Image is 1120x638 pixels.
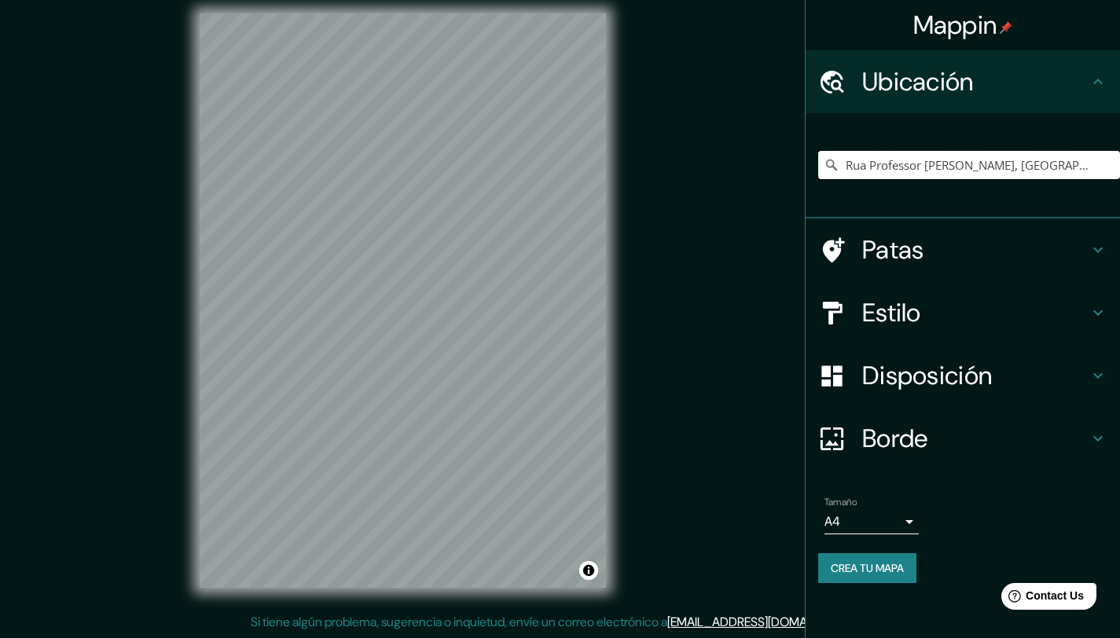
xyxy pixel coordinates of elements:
[1000,21,1012,34] img: pin-icon.png
[980,577,1103,621] iframe: Help widget launcher
[806,50,1120,113] div: Ubicación
[251,614,667,630] font: Si tiene algún problema, sugerencia o inquietud, envíe un correo electrónico a
[806,344,1120,407] div: Disposición
[824,513,840,530] font: A4
[862,65,974,98] font: Ubicación
[862,359,992,392] font: Disposición
[913,9,997,42] font: Mappin
[667,614,861,630] a: [EMAIL_ADDRESS][DOMAIN_NAME]
[824,496,857,508] font: Tamaño
[862,233,924,266] font: Patas
[831,561,904,575] font: Crea tu mapa
[579,561,598,580] button: Activar o desactivar atribución
[862,296,921,329] font: Estilo
[818,553,916,583] button: Crea tu mapa
[200,13,606,588] canvas: Mapa
[806,281,1120,344] div: Estilo
[806,407,1120,470] div: Borde
[818,151,1120,179] input: Elige tu ciudad o zona
[862,422,928,455] font: Borde
[824,509,919,534] div: A4
[806,218,1120,281] div: Patas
